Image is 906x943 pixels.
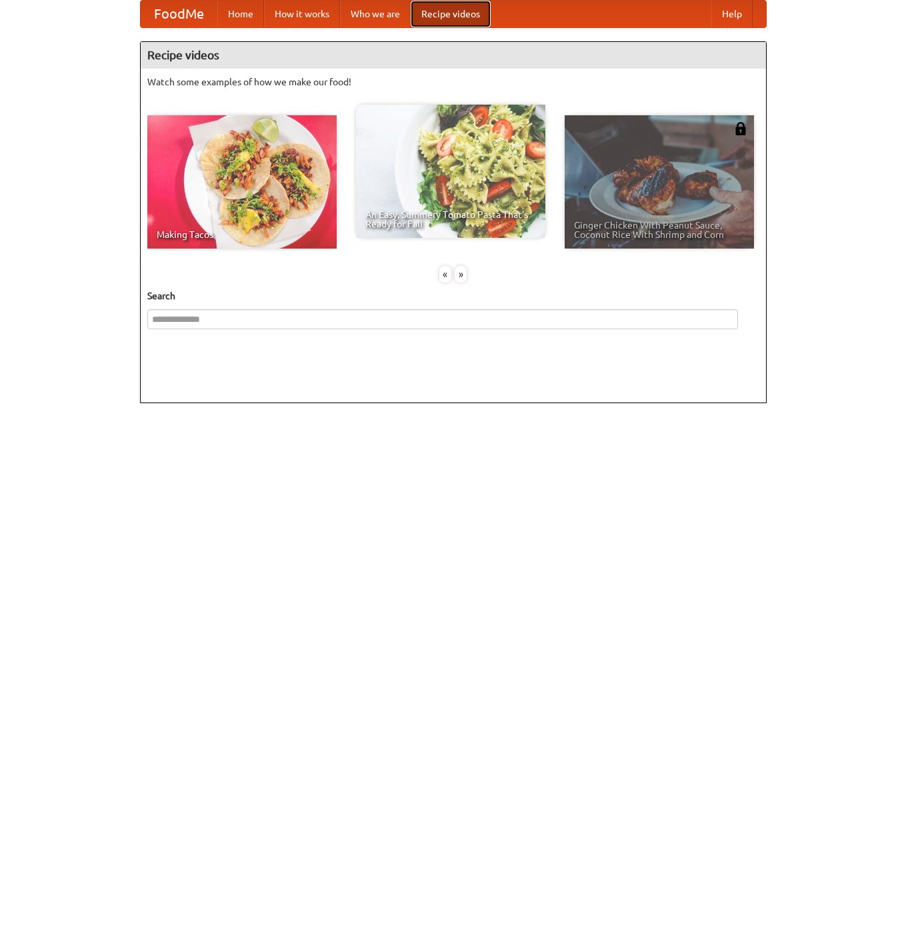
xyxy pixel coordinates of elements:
a: Recipe videos [411,1,491,27]
div: » [455,266,467,283]
a: Help [711,1,753,27]
h5: Search [147,289,759,303]
a: How it works [264,1,340,27]
a: Who we are [340,1,411,27]
div: « [439,266,451,283]
a: Home [217,1,264,27]
a: Making Tacos [147,115,337,249]
p: Watch some examples of how we make our food! [147,75,759,89]
span: Making Tacos [157,230,327,239]
a: An Easy, Summery Tomato Pasta That's Ready for Fall [356,105,545,238]
span: An Easy, Summery Tomato Pasta That's Ready for Fall [365,210,536,229]
h4: Recipe videos [141,42,766,69]
a: FoodMe [141,1,217,27]
img: 483408.png [734,122,747,135]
